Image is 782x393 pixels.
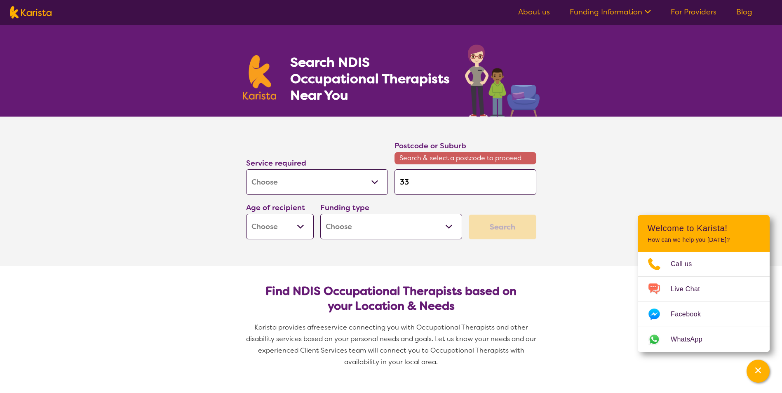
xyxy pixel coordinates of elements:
span: Karista provides a [254,323,311,332]
img: occupational-therapy [465,44,540,117]
h1: Search NDIS Occupational Therapists Near You [290,54,451,103]
span: service connecting you with Occupational Therapists and other disability services based on your p... [246,323,538,366]
span: Call us [671,258,702,270]
label: Funding type [320,203,369,213]
a: For Providers [671,7,716,17]
span: WhatsApp [671,333,712,346]
input: Type [395,169,536,195]
button: Channel Menu [747,360,770,383]
span: free [311,323,324,332]
span: Facebook [671,308,711,320]
h2: Find NDIS Occupational Therapists based on your Location & Needs [253,284,530,313]
img: Karista logo [243,55,277,100]
span: Search & select a postcode to proceed [395,152,536,164]
label: Age of recipient [246,203,305,213]
p: How can we help you [DATE]? [648,236,760,243]
a: Blog [736,7,752,17]
a: Funding Information [570,7,651,17]
label: Service required [246,158,306,168]
a: About us [518,7,550,17]
a: Web link opens in a new tab. [638,327,770,352]
div: Channel Menu [638,215,770,352]
h2: Welcome to Karista! [648,223,760,233]
ul: Choose channel [638,252,770,352]
label: Postcode or Suburb [395,141,466,151]
span: Live Chat [671,283,710,295]
img: Karista logo [10,6,52,19]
